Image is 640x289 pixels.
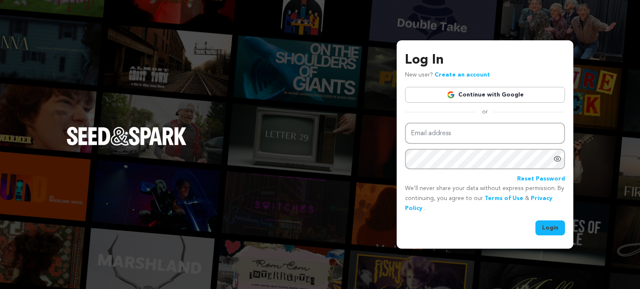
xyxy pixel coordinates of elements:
a: Privacy Policy [405,195,552,211]
button: Login [535,220,565,235]
input: Email address [405,123,565,144]
a: Seed&Spark Homepage [67,127,187,162]
p: New user? [405,70,490,80]
img: Seed&Spark Logo [67,127,187,145]
a: Show password as plain text. Warning: this will display your password on the screen. [553,155,562,163]
a: Reset Password [517,174,565,184]
a: Terms of Use [485,195,523,201]
h3: Log In [405,50,565,70]
span: or [477,108,493,116]
img: Google logo [447,91,455,99]
p: We’ll never share your data without express permission. By continuing, you agree to our & . [405,184,565,213]
a: Create an account [435,72,490,78]
a: Continue with Google [405,87,565,103]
